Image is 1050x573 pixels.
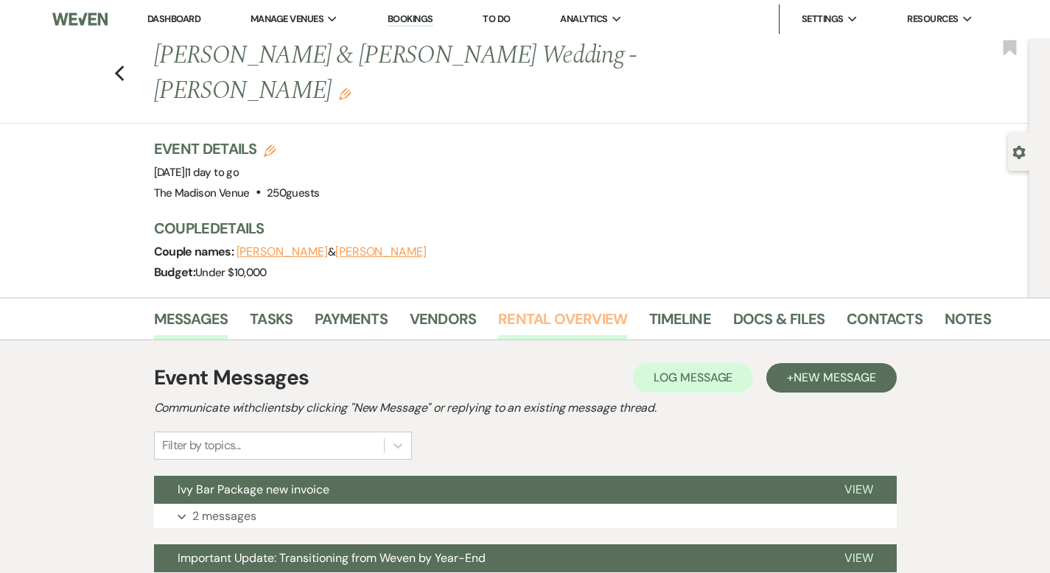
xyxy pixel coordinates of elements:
button: Ivy Bar Package new invoice [154,476,821,504]
span: & [237,245,427,259]
h2: Communicate with clients by clicking "New Message" or replying to an existing message thread. [154,399,897,417]
button: Open lead details [1012,144,1026,158]
span: Settings [802,12,844,27]
button: Log Message [633,363,753,393]
a: Contacts [847,307,923,340]
button: View [821,544,897,572]
button: [PERSON_NAME] [237,246,328,258]
span: The Madison Venue [154,186,250,200]
span: Analytics [560,12,607,27]
span: 250 guests [267,186,319,200]
a: Bookings [388,13,433,27]
span: Budget: [154,264,196,280]
a: Vendors [410,307,476,340]
button: View [821,476,897,504]
span: Log Message [654,370,732,385]
span: 1 day to go [187,165,239,180]
span: Couple names: [154,244,237,259]
h1: [PERSON_NAME] & [PERSON_NAME] Wedding - [PERSON_NAME] [154,38,814,108]
span: | [185,165,239,180]
div: Filter by topics... [162,437,241,454]
span: Under $10,000 [195,265,267,280]
span: Ivy Bar Package new invoice [178,482,329,497]
a: Messages [154,307,228,340]
button: Important Update: Transitioning from Weven by Year-End [154,544,821,572]
a: Rental Overview [498,307,627,340]
span: View [844,482,873,497]
button: [PERSON_NAME] [335,246,427,258]
p: 2 messages [192,507,256,526]
h1: Event Messages [154,362,309,393]
a: Docs & Files [733,307,825,340]
button: Edit [339,87,351,100]
span: [DATE] [154,165,239,180]
h3: Event Details [154,138,320,159]
a: Timeline [649,307,711,340]
button: +New Message [766,363,896,393]
span: Important Update: Transitioning from Weven by Year-End [178,550,486,566]
h3: Couple Details [154,218,979,239]
span: New Message [794,370,875,385]
a: Payments [315,307,388,340]
a: Notes [945,307,991,340]
a: To Do [483,13,510,25]
a: Tasks [250,307,293,340]
img: Weven Logo [52,4,108,35]
a: Dashboard [147,13,200,25]
button: 2 messages [154,504,897,529]
span: View [844,550,873,566]
span: Resources [907,12,958,27]
span: Manage Venues [251,12,323,27]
